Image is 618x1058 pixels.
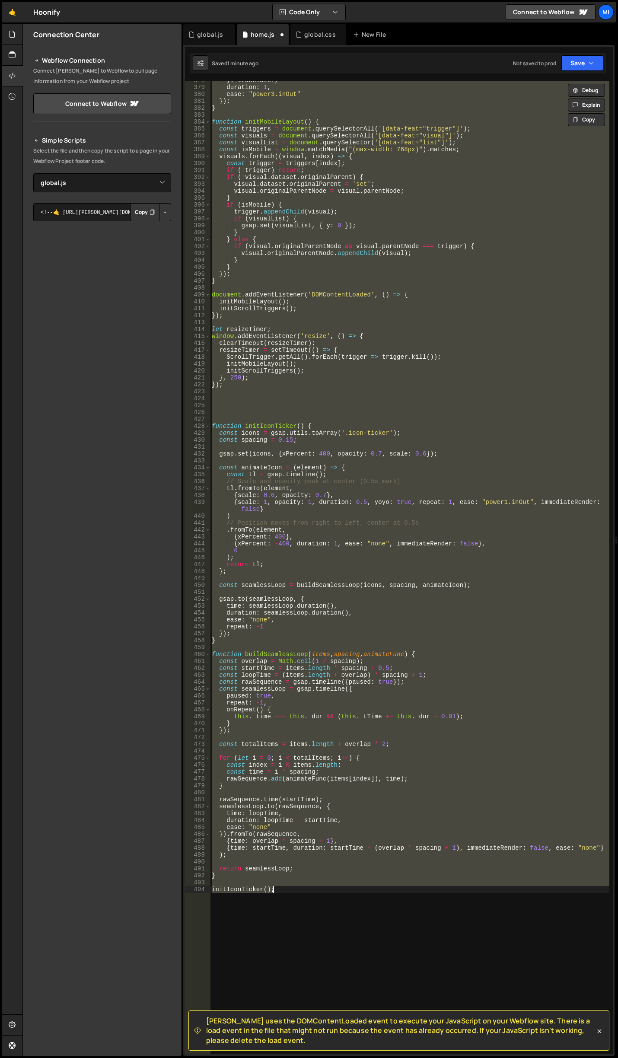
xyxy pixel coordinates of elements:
[212,60,258,67] div: Saved
[185,471,210,478] div: 435
[185,485,210,492] div: 437
[185,91,210,98] div: 380
[185,160,210,167] div: 390
[185,174,210,181] div: 392
[185,194,210,201] div: 395
[185,609,210,616] div: 454
[33,135,171,146] h2: Simple Scripts
[185,568,210,575] div: 448
[185,125,210,132] div: 385
[185,118,210,125] div: 384
[185,817,210,824] div: 484
[185,547,210,554] div: 445
[185,271,210,277] div: 406
[185,637,210,644] div: 458
[185,215,210,222] div: 398
[185,768,210,775] div: 477
[33,319,172,397] iframe: YouTube video player
[185,236,210,243] div: 401
[185,423,210,430] div: 428
[185,554,210,561] div: 446
[185,533,210,540] div: 443
[33,30,99,39] h2: Connection Center
[185,575,210,582] div: 449
[185,540,210,547] div: 444
[185,388,210,395] div: 423
[185,879,210,886] div: 493
[185,395,210,402] div: 424
[185,658,210,665] div: 461
[185,582,210,589] div: 450
[185,623,210,630] div: 456
[185,513,210,519] div: 440
[185,616,210,623] div: 455
[185,430,210,437] div: 429
[185,602,210,609] div: 453
[185,838,210,844] div: 487
[185,741,210,748] div: 473
[33,66,171,86] p: Connect [PERSON_NAME] to Webflow to pull page information from your Webflow project
[197,30,223,39] div: global.js
[185,437,210,443] div: 430
[185,872,210,879] div: 492
[33,236,172,313] iframe: YouTube video player
[185,312,210,319] div: 412
[33,93,171,114] a: Connect to Webflow
[185,858,210,865] div: 490
[185,132,210,139] div: 386
[185,450,210,457] div: 432
[185,762,210,768] div: 476
[185,685,210,692] div: 465
[598,4,614,20] a: Mi
[185,416,210,423] div: 427
[185,755,210,762] div: 475
[185,699,210,706] div: 467
[185,844,210,851] div: 488
[568,113,605,126] button: Copy
[33,7,60,17] div: Hoonify
[185,443,210,450] div: 431
[185,782,210,789] div: 479
[185,492,210,499] div: 438
[185,519,210,526] div: 441
[185,831,210,838] div: 486
[185,713,210,720] div: 469
[506,4,596,20] a: Connect to Webflow
[185,305,210,312] div: 411
[185,824,210,831] div: 485
[185,105,210,112] div: 382
[185,478,210,485] div: 436
[185,284,210,291] div: 408
[185,789,210,796] div: 480
[206,1016,595,1045] span: [PERSON_NAME] uses the DOMContentLoaded event to execute your JavaScript on your Webflow site. Th...
[185,561,210,568] div: 447
[185,374,210,381] div: 421
[185,865,210,872] div: 491
[185,354,210,360] div: 418
[561,55,603,71] button: Save
[185,457,210,464] div: 433
[185,402,210,409] div: 425
[185,201,210,208] div: 396
[568,99,605,112] button: Explain
[185,679,210,685] div: 464
[185,706,210,713] div: 468
[185,748,210,755] div: 474
[568,84,605,97] button: Debug
[185,381,210,388] div: 422
[185,167,210,174] div: 391
[185,734,210,741] div: 472
[185,464,210,471] div: 434
[185,264,210,271] div: 405
[185,291,210,298] div: 409
[185,277,210,284] div: 407
[185,250,210,257] div: 403
[185,319,210,326] div: 413
[185,720,210,727] div: 470
[185,775,210,782] div: 478
[185,630,210,637] div: 457
[185,665,210,672] div: 462
[353,30,389,39] div: New File
[185,84,210,91] div: 379
[185,257,210,264] div: 404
